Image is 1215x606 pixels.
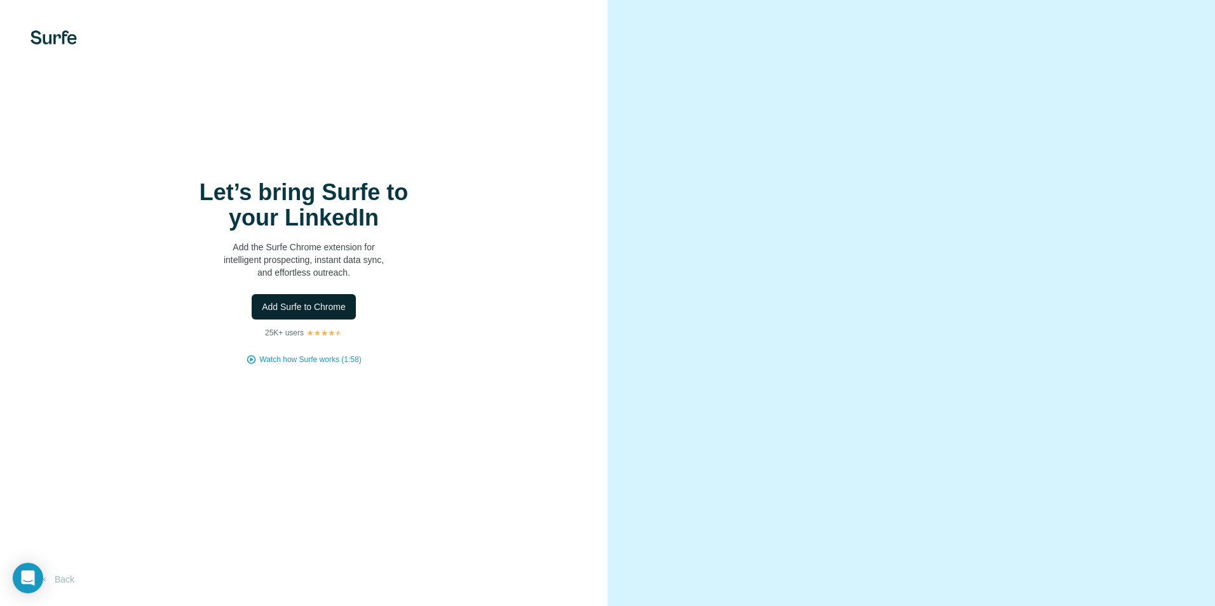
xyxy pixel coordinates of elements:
[259,354,361,365] button: Watch how Surfe works (1:58)
[252,294,356,320] button: Add Surfe to Chrome
[177,241,431,279] p: Add the Surfe Chrome extension for intelligent prospecting, instant data sync, and effortless out...
[13,563,43,593] div: Open Intercom Messenger
[31,568,83,591] button: Back
[306,329,343,337] img: Rating Stars
[177,180,431,231] h1: Let’s bring Surfe to your LinkedIn
[31,30,77,44] img: Surfe's logo
[265,327,304,339] p: 25K+ users
[262,300,346,313] span: Add Surfe to Chrome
